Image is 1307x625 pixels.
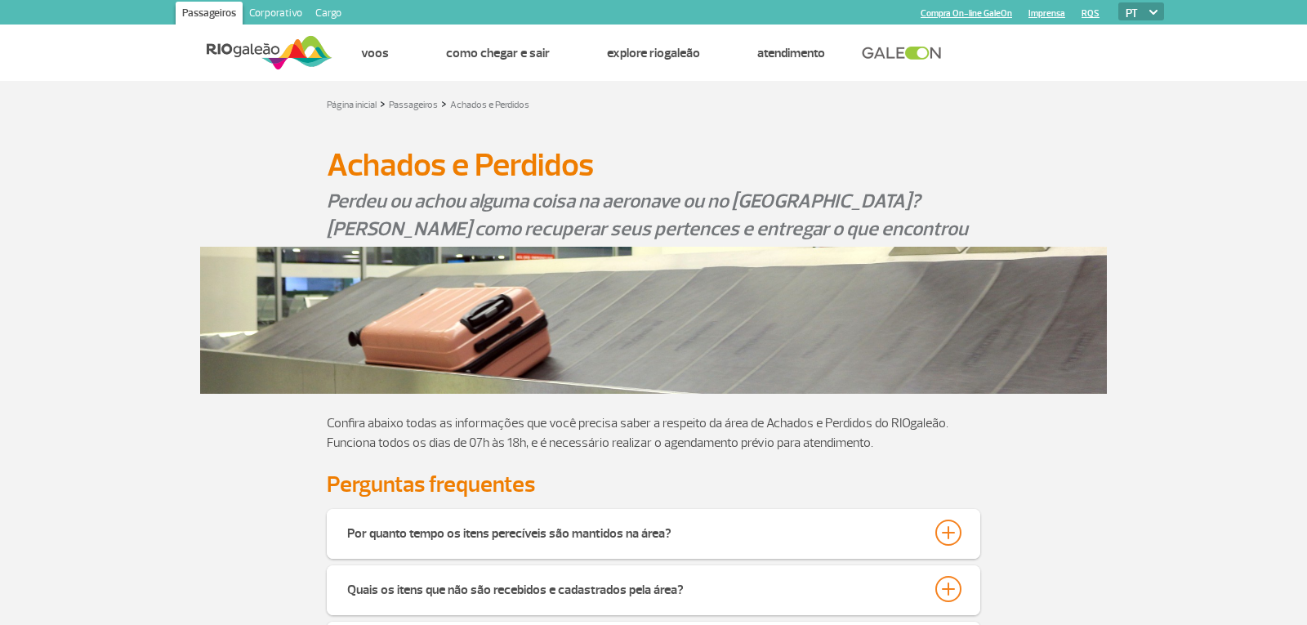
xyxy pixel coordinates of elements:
[327,187,980,243] p: Perdeu ou achou alguma coisa na aeronave ou no [GEOGRAPHIC_DATA]? [PERSON_NAME] como recuperar se...
[757,45,825,61] a: Atendimento
[327,151,980,179] h1: Achados e Perdidos
[243,2,309,28] a: Corporativo
[327,472,980,497] h3: Perguntas frequentes
[1082,8,1100,19] a: RQS
[361,45,389,61] a: Voos
[346,575,961,603] button: Quais os itens que não são recebidos e cadastrados pela área?
[347,576,684,599] div: Quais os itens que não são recebidos e cadastrados pela área?
[921,8,1012,19] a: Compra On-line GaleOn
[380,94,386,113] a: >
[450,99,529,111] a: Achados e Perdidos
[309,2,348,28] a: Cargo
[327,413,980,453] p: Confira abaixo todas as informações que você precisa saber a respeito da área de Achados e Perdid...
[389,99,438,111] a: Passageiros
[441,94,447,113] a: >
[1028,8,1065,19] a: Imprensa
[176,2,243,28] a: Passageiros
[327,99,377,111] a: Página inicial
[607,45,700,61] a: Explore RIOgaleão
[346,519,961,547] button: Por quanto tempo os itens perecíveis são mantidos na área?
[347,520,671,542] div: Por quanto tempo os itens perecíveis são mantidos na área?
[446,45,550,61] a: Como chegar e sair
